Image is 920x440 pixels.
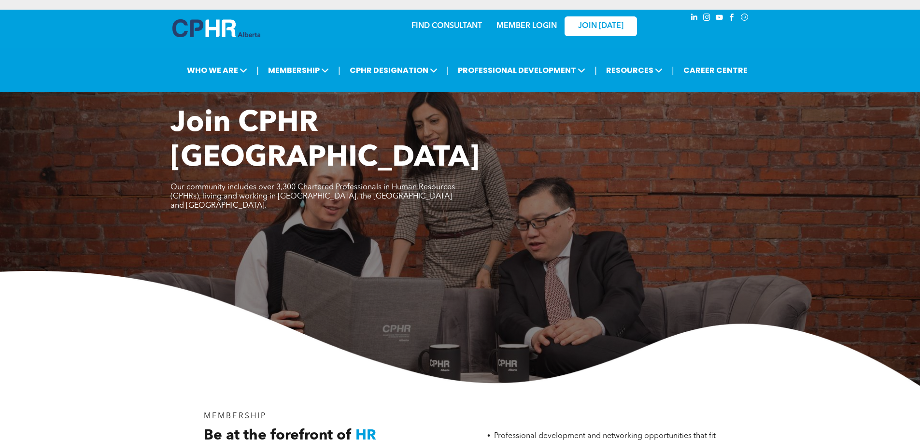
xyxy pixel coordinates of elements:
[603,61,665,79] span: RESOURCES
[680,61,750,79] a: CAREER CENTRE
[565,16,637,36] a: JOIN [DATE]
[347,61,440,79] span: CPHR DESIGNATION
[689,12,700,25] a: linkedin
[447,60,449,80] li: |
[739,12,750,25] a: Social network
[455,61,588,79] span: PROFESSIONAL DEVELOPMENT
[172,19,260,37] img: A blue and white logo for cp alberta
[338,60,340,80] li: |
[672,60,674,80] li: |
[727,12,737,25] a: facebook
[496,22,557,30] a: MEMBER LOGIN
[256,60,259,80] li: |
[411,22,482,30] a: FIND CONSULTANT
[170,184,455,210] span: Our community includes over 3,300 Chartered Professionals in Human Resources (CPHRs), living and ...
[265,61,332,79] span: MEMBERSHIP
[578,22,623,31] span: JOIN [DATE]
[702,12,712,25] a: instagram
[184,61,250,79] span: WHO WE ARE
[714,12,725,25] a: youtube
[170,109,480,173] span: Join CPHR [GEOGRAPHIC_DATA]
[594,60,597,80] li: |
[204,412,267,420] span: MEMBERSHIP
